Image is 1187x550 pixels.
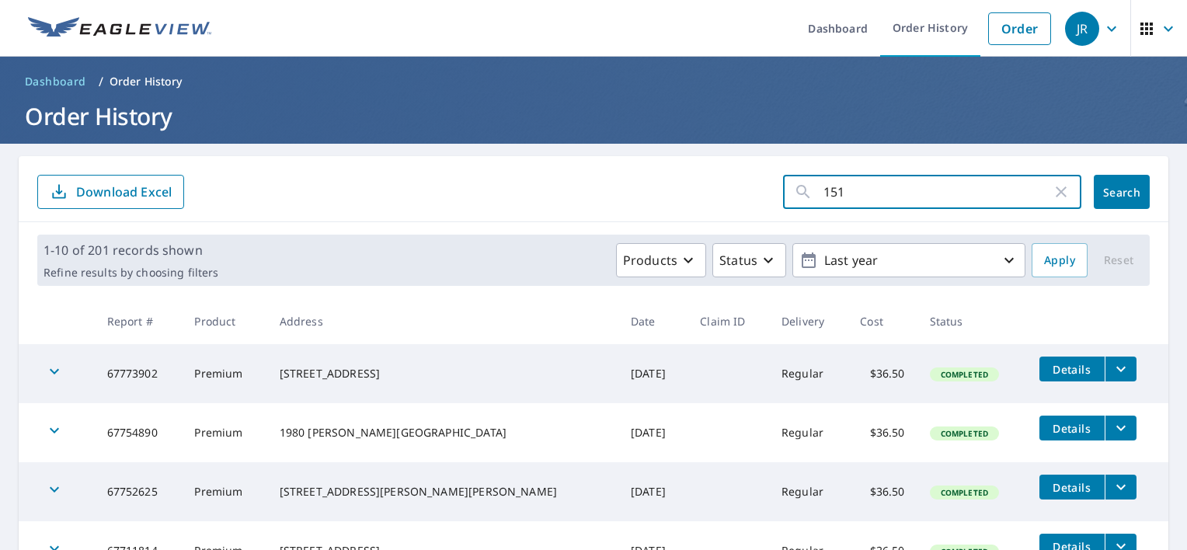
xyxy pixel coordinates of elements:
[44,266,218,280] p: Refine results by choosing filters
[1049,421,1095,436] span: Details
[988,12,1051,45] a: Order
[1032,243,1088,277] button: Apply
[37,175,184,209] button: Download Excel
[769,344,848,403] td: Regular
[1049,480,1095,495] span: Details
[917,298,1027,344] th: Status
[95,462,183,521] td: 67752625
[769,298,848,344] th: Delivery
[95,344,183,403] td: 67773902
[769,403,848,462] td: Regular
[719,251,757,270] p: Status
[25,74,86,89] span: Dashboard
[618,344,687,403] td: [DATE]
[712,243,786,277] button: Status
[931,487,997,498] span: Completed
[792,243,1025,277] button: Last year
[848,403,917,462] td: $36.50
[1039,475,1105,500] button: detailsBtn-67752625
[44,241,218,259] p: 1-10 of 201 records shown
[848,462,917,521] td: $36.50
[618,462,687,521] td: [DATE]
[76,183,172,200] p: Download Excel
[1106,185,1137,200] span: Search
[848,344,917,403] td: $36.50
[95,298,183,344] th: Report #
[19,69,92,94] a: Dashboard
[818,247,1000,274] p: Last year
[182,298,266,344] th: Product
[1044,251,1075,270] span: Apply
[280,484,606,500] div: [STREET_ADDRESS][PERSON_NAME][PERSON_NAME]
[280,425,606,440] div: 1980 [PERSON_NAME][GEOGRAPHIC_DATA]
[280,366,606,381] div: [STREET_ADDRESS]
[1065,12,1099,46] div: JR
[28,17,211,40] img: EV Logo
[182,344,266,403] td: Premium
[618,403,687,462] td: [DATE]
[1094,175,1150,209] button: Search
[823,170,1052,214] input: Address, Report #, Claim ID, etc.
[1039,357,1105,381] button: detailsBtn-67773902
[618,298,687,344] th: Date
[19,69,1168,94] nav: breadcrumb
[769,462,848,521] td: Regular
[1105,416,1137,440] button: filesDropdownBtn-67754890
[99,72,103,91] li: /
[1049,362,1095,377] span: Details
[1039,416,1105,440] button: detailsBtn-67754890
[687,298,769,344] th: Claim ID
[267,298,618,344] th: Address
[182,403,266,462] td: Premium
[848,298,917,344] th: Cost
[931,428,997,439] span: Completed
[95,403,183,462] td: 67754890
[931,369,997,380] span: Completed
[1105,475,1137,500] button: filesDropdownBtn-67752625
[616,243,706,277] button: Products
[182,462,266,521] td: Premium
[110,74,183,89] p: Order History
[1105,357,1137,381] button: filesDropdownBtn-67773902
[623,251,677,270] p: Products
[19,100,1168,132] h1: Order History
